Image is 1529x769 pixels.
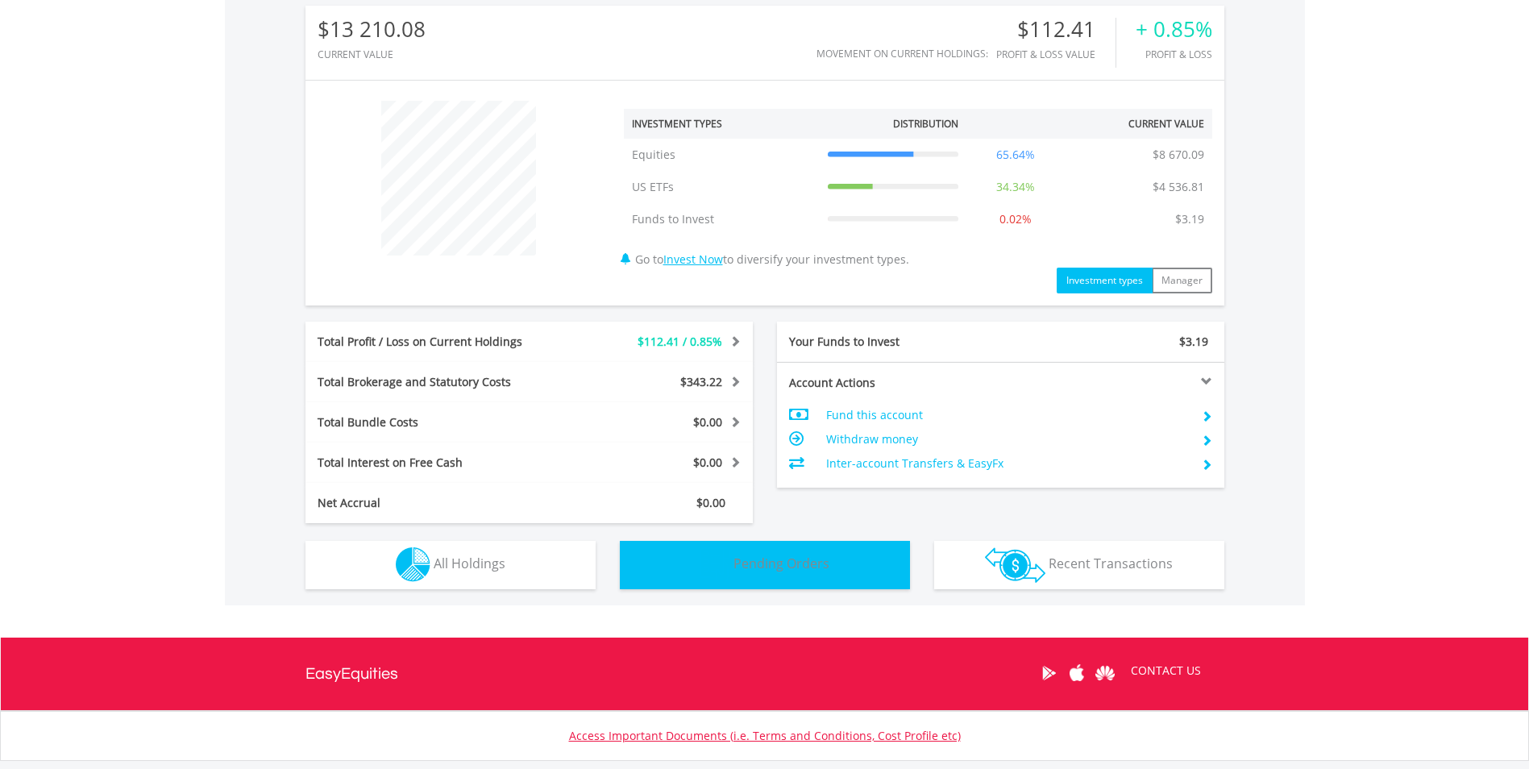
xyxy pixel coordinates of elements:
div: Movement on Current Holdings: [816,48,988,59]
td: $8 670.09 [1145,139,1212,171]
span: Recent Transactions [1049,555,1173,572]
div: Total Interest on Free Cash [305,455,567,471]
div: + 0.85% [1136,18,1212,41]
img: holdings-wht.png [396,547,430,582]
th: Investment Types [624,109,820,139]
button: Pending Orders [620,541,910,589]
div: Account Actions [777,375,1001,391]
div: $112.41 [996,18,1116,41]
div: Your Funds to Invest [777,334,1001,350]
td: Withdraw money [826,427,1188,451]
td: 0.02% [966,203,1065,235]
td: Inter-account Transfers & EasyFx [826,451,1188,476]
td: $3.19 [1167,203,1212,235]
button: Recent Transactions [934,541,1224,589]
div: Profit & Loss [1136,49,1212,60]
div: Net Accrual [305,495,567,511]
span: $112.41 / 0.85% [638,334,722,349]
span: $0.00 [696,495,725,510]
div: Total Bundle Costs [305,414,567,430]
span: $0.00 [693,455,722,470]
a: Access Important Documents (i.e. Terms and Conditions, Cost Profile etc) [569,728,961,743]
img: pending_instructions-wht.png [700,547,730,582]
span: $0.00 [693,414,722,430]
td: US ETFs [624,171,820,203]
a: Invest Now [663,251,723,267]
span: Pending Orders [733,555,829,572]
div: Go to to diversify your investment types. [612,93,1224,293]
td: Funds to Invest [624,203,820,235]
a: Google Play [1035,648,1063,698]
img: transactions-zar-wht.png [985,547,1045,583]
td: 65.64% [966,139,1065,171]
td: Fund this account [826,403,1188,427]
button: All Holdings [305,541,596,589]
a: Huawei [1091,648,1120,698]
td: 34.34% [966,171,1065,203]
button: Manager [1152,268,1212,293]
a: EasyEquities [305,638,398,710]
span: $3.19 [1179,334,1208,349]
div: Profit & Loss Value [996,49,1116,60]
td: Equities [624,139,820,171]
div: Total Brokerage and Statutory Costs [305,374,567,390]
div: Total Profit / Loss on Current Holdings [305,334,567,350]
a: Apple [1063,648,1091,698]
span: All Holdings [434,555,505,572]
div: Distribution [893,117,958,131]
th: Current Value [1065,109,1212,139]
td: $4 536.81 [1145,171,1212,203]
div: $13 210.08 [318,18,426,41]
button: Investment types [1057,268,1153,293]
a: CONTACT US [1120,648,1212,693]
span: $343.22 [680,374,722,389]
div: CURRENT VALUE [318,49,426,60]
